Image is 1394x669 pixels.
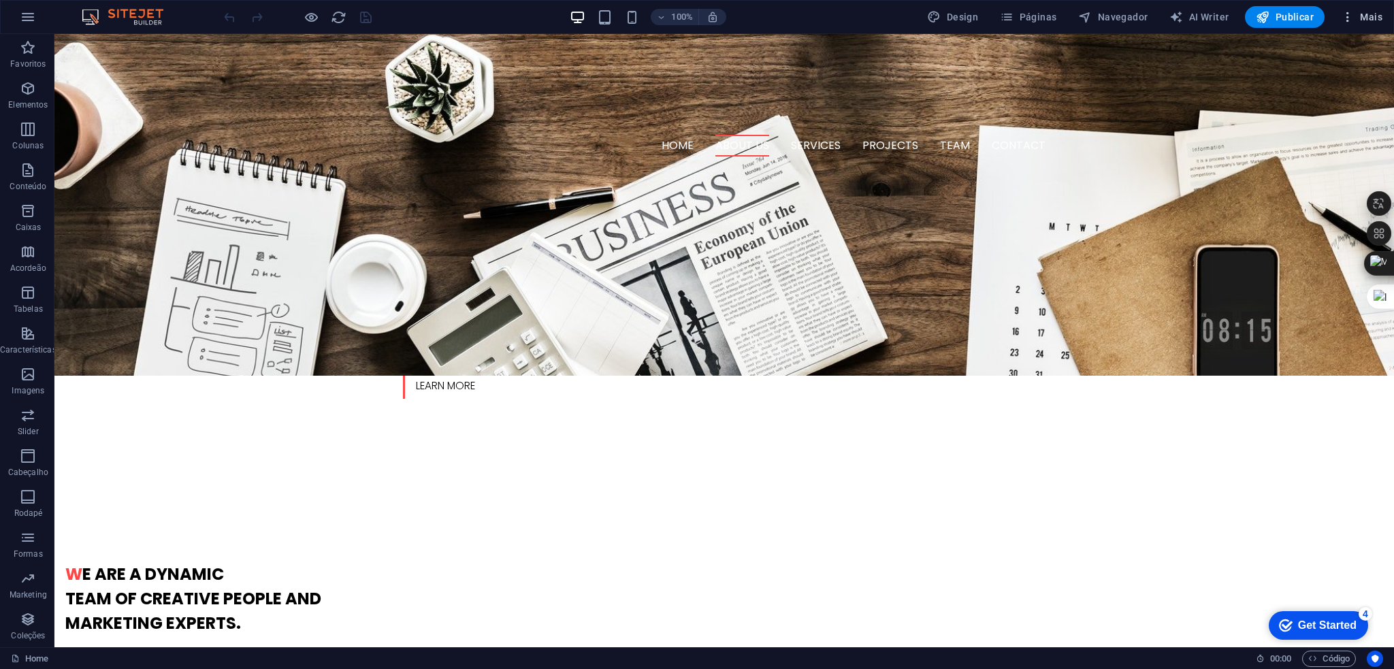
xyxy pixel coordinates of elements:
[12,140,44,151] p: Colunas
[101,3,114,16] div: 4
[303,9,319,25] button: Clique aqui para sair do modo de visualização e continuar editando
[40,15,99,27] div: Get Started
[1245,6,1325,28] button: Publicar
[922,6,984,28] div: Design (Ctrl+Alt+Y)
[11,651,48,667] a: Clique para cancelar a seleção. Clique duas vezes para abrir as Páginas
[14,304,43,314] p: Tabelas
[707,11,719,23] i: Ao redimensionar, ajusta automaticamente o nível de zoom para caber no dispositivo escolhido.
[11,630,45,641] p: Coleções
[1256,651,1292,667] h6: Tempo de sessão
[671,9,693,25] h6: 100%
[1341,10,1382,24] span: Mais
[1169,10,1229,24] span: AI Writer
[331,10,346,25] i: Recarregar página
[11,7,110,35] div: Get Started 4 items remaining, 20% complete
[78,9,180,25] img: Editor Logo
[1073,6,1153,28] button: Navegador
[927,10,978,24] span: Design
[18,426,39,437] p: Slider
[1280,653,1282,664] span: :
[922,6,984,28] button: Design
[1078,10,1148,24] span: Navegador
[8,99,48,110] p: Elementos
[1256,10,1314,24] span: Publicar
[8,467,48,478] p: Cabeçalho
[14,508,43,519] p: Rodapé
[10,181,46,192] p: Conteúdo
[1335,6,1388,28] button: Mais
[994,6,1062,28] button: Páginas
[1270,651,1291,667] span: 00 00
[1000,10,1056,24] span: Páginas
[10,263,46,274] p: Acordeão
[12,385,44,396] p: Imagens
[1302,651,1356,667] button: Código
[14,549,43,559] p: Formas
[10,589,47,600] p: Marketing
[1308,651,1350,667] span: Código
[1164,6,1234,28] button: AI Writer
[10,59,46,69] p: Favoritos
[1367,651,1383,667] button: Usercentrics
[16,222,42,233] p: Caixas
[651,9,699,25] button: 100%
[330,9,346,25] button: reload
